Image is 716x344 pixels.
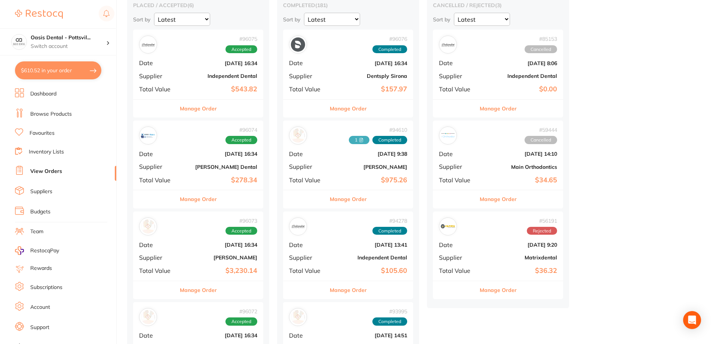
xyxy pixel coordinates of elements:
[291,37,305,52] img: Dentsply Sirona
[439,150,476,157] span: Date
[15,6,63,23] a: Restocq Logo
[30,208,50,216] a: Budgets
[30,130,55,137] a: Favourites
[482,164,557,170] b: Main Orthodontics
[482,85,557,93] b: $0.00
[289,254,326,261] span: Supplier
[133,211,263,299] div: Henry Schein Halas#96073AcceptedDate[DATE] 16:34Supplier[PERSON_NAME]Total Value$3,230.14Manage O...
[527,227,557,235] span: Rejected
[349,136,369,144] span: Received
[182,176,257,184] b: $278.34
[332,164,407,170] b: [PERSON_NAME]
[372,317,407,326] span: Completed
[182,60,257,66] b: [DATE] 16:34
[139,267,176,274] span: Total Value
[480,100,517,118] button: Manage Order
[482,151,557,157] b: [DATE] 14:10
[15,246,59,255] a: RestocqPay
[30,228,43,235] a: Team
[482,267,557,275] b: $36.32
[30,324,49,331] a: Support
[31,43,106,50] p: Switch account
[133,16,150,23] p: Sort by
[30,90,56,98] a: Dashboard
[330,100,367,118] button: Manage Order
[482,242,557,248] b: [DATE] 9:20
[12,34,27,49] img: Oasis Dental - Pottsville
[225,45,257,54] span: Accepted
[141,310,155,324] img: Adam Dental
[30,247,59,255] span: RestocqPay
[332,176,407,184] b: $975.26
[291,128,305,143] img: Henry Schein Halas
[525,127,557,133] span: # 59444
[225,227,257,235] span: Accepted
[30,110,72,118] a: Browse Products
[30,188,52,195] a: Suppliers
[182,242,257,248] b: [DATE] 16:34
[330,281,367,299] button: Manage Order
[139,73,176,79] span: Supplier
[182,85,257,93] b: $543.82
[482,60,557,66] b: [DATE] 8:06
[332,267,407,275] b: $105.60
[283,2,413,9] h2: completed ( 181 )
[683,311,701,329] div: Open Intercom Messenger
[372,218,407,224] span: # 94278
[180,281,217,299] button: Manage Order
[289,86,326,92] span: Total Value
[332,73,407,79] b: Dentsply Sirona
[139,254,176,261] span: Supplier
[133,2,263,9] h2: placed / accepted ( 6 )
[291,310,305,324] img: Henry Schein Halas
[139,86,176,92] span: Total Value
[225,317,257,326] span: Accepted
[30,284,62,291] a: Subscriptions
[225,218,257,224] span: # 96073
[372,36,407,42] span: # 96076
[182,151,257,157] b: [DATE] 16:34
[30,265,52,272] a: Rewards
[332,332,407,338] b: [DATE] 14:51
[225,127,257,133] span: # 96074
[482,73,557,79] b: Independent Dental
[439,86,476,92] span: Total Value
[291,219,305,234] img: Independent Dental
[180,190,217,208] button: Manage Order
[30,304,50,311] a: Account
[225,36,257,42] span: # 96075
[139,60,176,66] span: Date
[439,267,476,274] span: Total Value
[441,128,455,143] img: Main Orthodontics
[289,60,326,66] span: Date
[525,136,557,144] span: Cancelled
[289,73,326,79] span: Supplier
[439,241,476,248] span: Date
[182,332,257,338] b: [DATE] 16:34
[349,127,407,133] span: # 94610
[372,136,407,144] span: Completed
[15,246,24,255] img: RestocqPay
[439,177,476,183] span: Total Value
[482,176,557,184] b: $34.65
[139,177,176,183] span: Total Value
[372,45,407,54] span: Completed
[139,150,176,157] span: Date
[180,100,217,118] button: Manage Order
[332,255,407,261] b: Independent Dental
[283,16,300,23] p: Sort by
[30,168,62,175] a: View Orders
[332,151,407,157] b: [DATE] 9:38
[289,163,326,170] span: Supplier
[15,10,63,19] img: Restocq Logo
[525,45,557,54] span: Cancelled
[29,148,64,156] a: Inventory Lists
[182,267,257,275] b: $3,230.14
[372,227,407,235] span: Completed
[133,30,263,118] div: Independent Dental#96075AcceptedDate[DATE] 16:34SupplierIndependent DentalTotal Value$543.82Manag...
[182,255,257,261] b: [PERSON_NAME]
[527,218,557,224] span: # 56191
[439,60,476,66] span: Date
[433,16,450,23] p: Sort by
[289,267,326,274] span: Total Value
